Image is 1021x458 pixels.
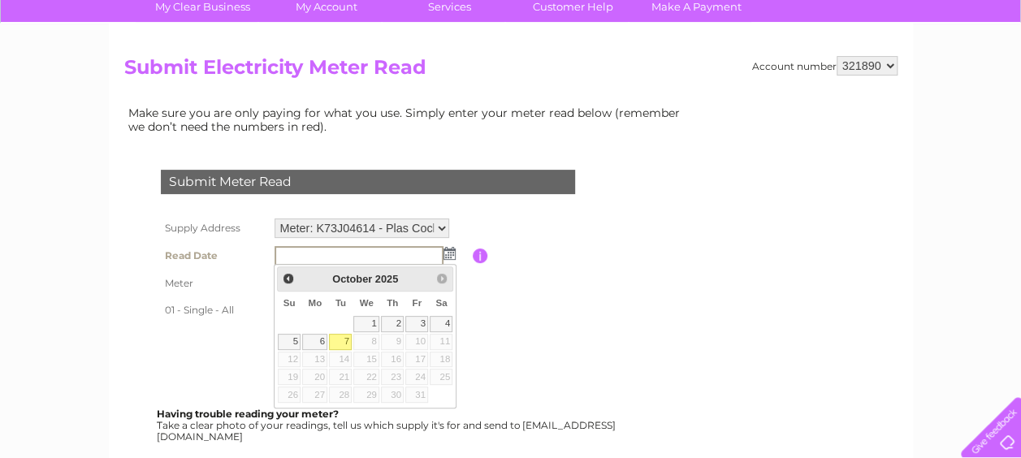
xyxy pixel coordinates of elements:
[282,272,295,285] span: Prev
[36,42,119,92] img: logo.png
[335,298,346,308] span: Tuesday
[283,298,296,308] span: Sunday
[360,298,374,308] span: Wednesday
[124,56,898,87] h2: Submit Electricity Meter Read
[715,8,827,28] a: 0333 014 3131
[821,69,870,81] a: Telecoms
[381,316,404,332] a: 2
[967,69,1006,81] a: Log out
[308,298,322,308] span: Monday
[157,270,270,297] th: Meter
[157,297,270,323] th: 01 - Single - All
[128,9,895,79] div: Clear Business is a trading name of Verastar Limited (registered in [GEOGRAPHIC_DATA] No. 3667643...
[279,269,298,287] a: Prev
[157,408,339,420] b: Having trouble reading your meter?
[124,102,693,136] td: Make sure you are only paying for what you use. Simply enter your meter read below (remember we d...
[157,214,270,242] th: Supply Address
[157,408,618,442] div: Take a clear photo of your readings, tell us which supply it's for and send to [EMAIL_ADDRESS][DO...
[332,273,372,285] span: October
[157,242,270,270] th: Read Date
[161,170,575,194] div: Submit Meter Read
[387,298,398,308] span: Thursday
[776,69,811,81] a: Energy
[375,273,398,285] span: 2025
[913,69,953,81] a: Contact
[752,56,898,76] div: Account number
[302,334,327,350] a: 6
[880,69,903,81] a: Blog
[405,316,428,332] a: 3
[329,334,352,350] a: 7
[412,298,422,308] span: Friday
[443,247,456,260] img: ...
[435,298,447,308] span: Saturday
[278,334,301,350] a: 5
[270,323,473,354] td: Are you sure the read you have entered is correct?
[735,69,766,81] a: Water
[430,316,452,332] a: 4
[473,248,488,263] input: Information
[353,316,379,332] a: 1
